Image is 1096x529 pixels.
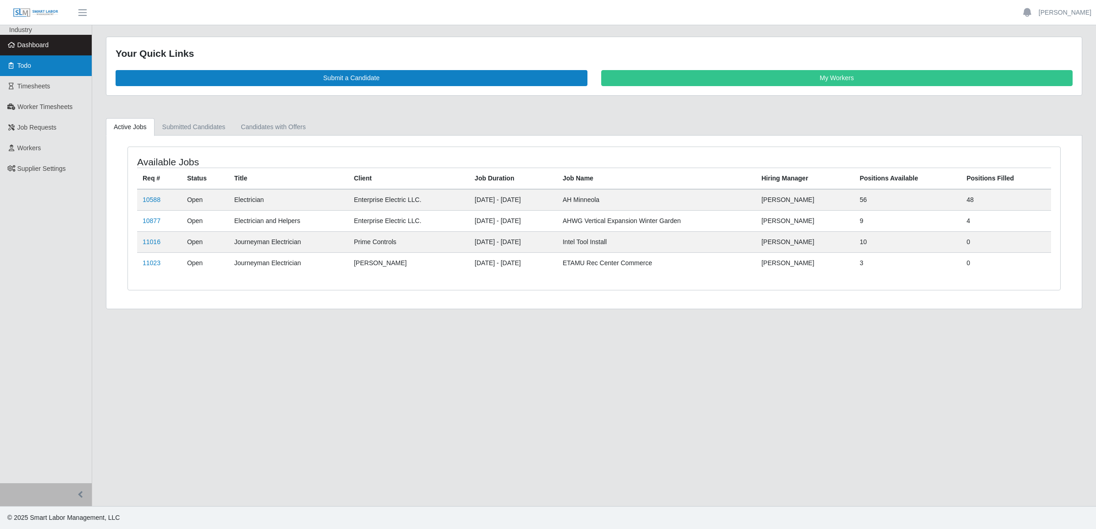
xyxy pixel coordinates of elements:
[143,196,161,203] a: 10588
[349,210,469,231] td: Enterprise Electric LLC.
[854,252,961,273] td: 3
[17,124,57,131] span: Job Requests
[349,168,469,189] th: Client
[7,514,120,521] span: © 2025 Smart Labor Management, LLC
[116,46,1073,61] div: Your Quick Links
[961,210,1051,231] td: 4
[116,70,587,86] a: Submit a Candidate
[557,210,756,231] td: AHWG Vertical Expansion Winter Garden
[557,252,756,273] td: ETAMU Rec Center Commerce
[137,156,510,168] h4: Available Jobs
[229,252,349,273] td: Journeyman Electrician
[349,252,469,273] td: [PERSON_NAME]
[182,168,229,189] th: Status
[961,231,1051,252] td: 0
[469,168,557,189] th: Job Duration
[143,238,161,245] a: 11016
[17,165,66,172] span: Supplier Settings
[143,259,161,267] a: 11023
[1039,8,1091,17] a: [PERSON_NAME]
[106,118,155,136] a: Active Jobs
[349,189,469,211] td: Enterprise Electric LLC.
[557,231,756,252] td: Intel Tool Install
[9,26,32,33] span: Industry
[182,189,229,211] td: Open
[143,217,161,224] a: 10877
[854,210,961,231] td: 9
[17,103,72,110] span: Worker Timesheets
[557,168,756,189] th: Job Name
[469,252,557,273] td: [DATE] - [DATE]
[601,70,1073,86] a: My Workers
[229,189,349,211] td: Electrician
[756,252,854,273] td: [PERSON_NAME]
[961,168,1051,189] th: Positions Filled
[961,189,1051,211] td: 48
[17,41,49,49] span: Dashboard
[557,189,756,211] td: AH Minneola
[17,62,31,69] span: Todo
[182,252,229,273] td: Open
[756,210,854,231] td: [PERSON_NAME]
[182,231,229,252] td: Open
[229,210,349,231] td: Electrician and Helpers
[756,231,854,252] td: [PERSON_NAME]
[137,168,182,189] th: Req #
[233,118,313,136] a: Candidates with Offers
[13,8,59,18] img: SLM Logo
[349,231,469,252] td: Prime Controls
[961,252,1051,273] td: 0
[469,210,557,231] td: [DATE] - [DATE]
[469,189,557,211] td: [DATE] - [DATE]
[182,210,229,231] td: Open
[756,189,854,211] td: [PERSON_NAME]
[854,189,961,211] td: 56
[17,82,50,90] span: Timesheets
[469,231,557,252] td: [DATE] - [DATE]
[155,118,233,136] a: Submitted Candidates
[756,168,854,189] th: Hiring Manager
[229,231,349,252] td: Journeyman Electrician
[229,168,349,189] th: Title
[854,231,961,252] td: 10
[17,144,41,152] span: Workers
[854,168,961,189] th: Positions Available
